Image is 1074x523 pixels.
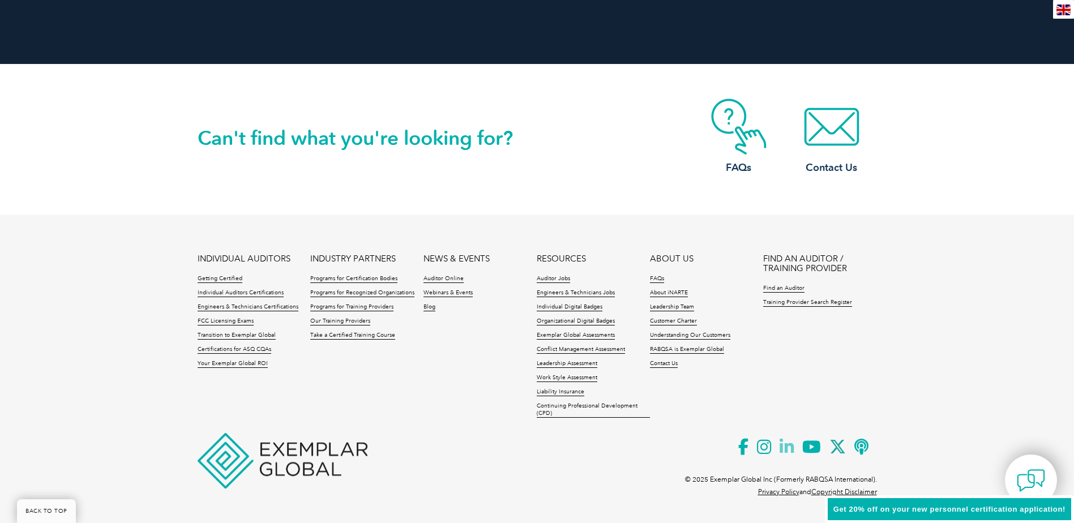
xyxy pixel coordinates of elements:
a: Copyright Disclaimer [811,488,877,496]
a: FCC Licensing Exams [198,318,254,325]
a: Training Provider Search Register [763,299,852,307]
a: Leadership Team [650,303,694,311]
a: Leadership Assessment [537,360,597,368]
a: Auditor Jobs [537,275,570,283]
a: Find an Auditor [763,285,805,293]
a: FAQs [694,98,784,175]
a: NEWS & EVENTS [423,254,490,264]
img: contact-email.webp [786,98,877,155]
a: RESOURCES [537,254,586,264]
img: contact-chat.png [1017,466,1045,495]
a: Transition to Exemplar Global [198,332,276,340]
a: Exemplar Global Assessments [537,332,615,340]
img: en [1056,5,1071,15]
a: Our Training Providers [310,318,370,325]
a: Understanding Our Customers [650,332,730,340]
img: Exemplar Global [198,433,367,488]
a: Your Exemplar Global ROI [198,360,268,368]
a: Programs for Certification Bodies [310,275,397,283]
a: Organizational Digital Badges [537,318,615,325]
img: contact-faq.webp [694,98,784,155]
a: FIND AN AUDITOR / TRAINING PROVIDER [763,254,876,273]
a: Certifications for ASQ CQAs [198,346,271,354]
h3: Contact Us [786,161,877,175]
a: INDIVIDUAL AUDITORS [198,254,290,264]
a: Customer Charter [650,318,697,325]
a: Programs for Training Providers [310,303,393,311]
a: ABOUT US [650,254,694,264]
a: BACK TO TOP [17,499,76,523]
a: Getting Certified [198,275,242,283]
a: Webinars & Events [423,289,473,297]
a: Programs for Recognized Organizations [310,289,414,297]
a: Work Style Assessment [537,374,597,382]
p: and [758,486,877,498]
span: Get 20% off on your new personnel certification application! [833,505,1066,513]
a: About iNARTE [650,289,688,297]
a: Take a Certified Training Course [310,332,395,340]
a: Conflict Management Assessment [537,346,625,354]
a: Contact Us [786,98,877,175]
a: INDUSTRY PARTNERS [310,254,396,264]
a: Continuing Professional Development (CPD) [537,402,650,418]
a: Privacy Policy [758,488,799,496]
a: Auditor Online [423,275,464,283]
a: Individual Auditors Certifications [198,289,284,297]
a: Contact Us [650,360,678,368]
a: Engineers & Technicians Certifications [198,303,298,311]
a: Engineers & Technicians Jobs [537,289,615,297]
a: Liability Insurance [537,388,584,396]
h3: FAQs [694,161,784,175]
h2: Can't find what you're looking for? [198,129,537,147]
a: RABQSA is Exemplar Global [650,346,724,354]
p: © 2025 Exemplar Global Inc (Formerly RABQSA International). [685,473,877,486]
a: FAQs [650,275,664,283]
a: Individual Digital Badges [537,303,602,311]
a: Blog [423,303,435,311]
